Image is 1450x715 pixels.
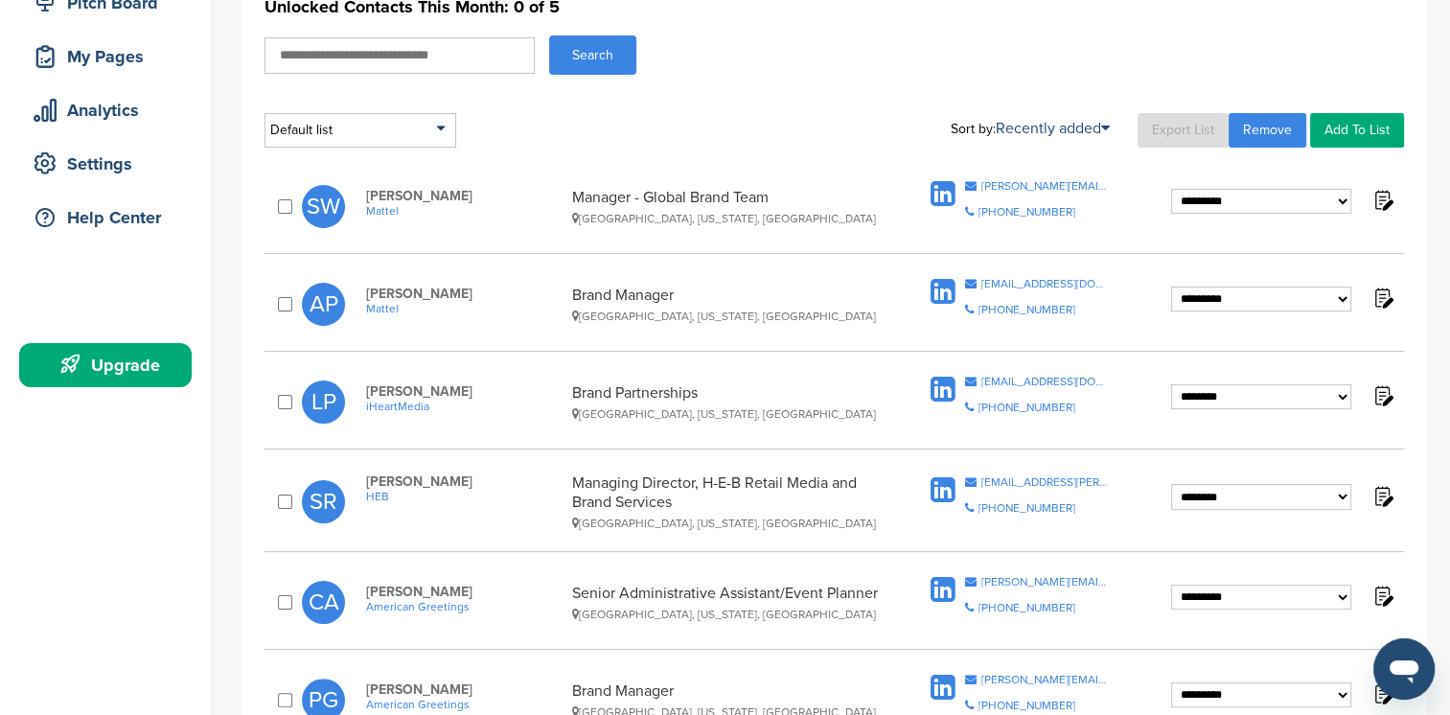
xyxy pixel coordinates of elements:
a: Help Center [19,196,192,240]
img: Notes [1370,681,1394,705]
div: [EMAIL_ADDRESS][DOMAIN_NAME] [981,278,1109,289]
a: American Greetings [366,600,562,613]
div: Senior Administrative Assistant/Event Planner [572,584,880,621]
div: [GEOGRAPHIC_DATA], [US_STATE], [GEOGRAPHIC_DATA] [572,212,880,225]
a: American Greetings [366,698,562,711]
img: Notes [1370,484,1394,508]
a: HEB [366,490,562,503]
a: Mattel [366,302,562,315]
a: Recently added [996,119,1110,138]
span: LP [302,381,345,424]
div: [PERSON_NAME][EMAIL_ADDRESS][PERSON_NAME][DOMAIN_NAME] [981,576,1109,588]
div: [PHONE_NUMBER] [978,502,1075,514]
div: [PHONE_NUMBER] [978,602,1075,613]
img: Notes [1370,188,1394,212]
div: Brand Partnerships [572,383,880,421]
div: [GEOGRAPHIC_DATA], [US_STATE], [GEOGRAPHIC_DATA] [572,407,880,421]
div: [PHONE_NUMBER] [978,402,1075,413]
div: [EMAIL_ADDRESS][DOMAIN_NAME] [981,376,1109,387]
div: Managing Director, H-E-B Retail Media and Brand Services [572,473,880,530]
img: Notes [1370,286,1394,310]
iframe: Button to launch messaging window [1373,638,1435,700]
div: My Pages [29,39,192,74]
div: Default list [265,113,456,148]
div: [PHONE_NUMBER] [978,700,1075,711]
a: Analytics [19,88,192,132]
div: Brand Manager [572,286,880,323]
div: Help Center [29,200,192,235]
a: Export List [1138,113,1229,148]
div: Sort by: [951,121,1110,136]
div: [GEOGRAPHIC_DATA], [US_STATE], [GEOGRAPHIC_DATA] [572,517,880,530]
span: [PERSON_NAME] [366,584,562,600]
a: Mattel [366,204,562,218]
span: [PERSON_NAME] [366,473,562,490]
img: Notes [1370,584,1394,608]
div: Upgrade [29,348,192,382]
div: [PHONE_NUMBER] [978,304,1075,315]
div: [EMAIL_ADDRESS][PERSON_NAME][DOMAIN_NAME] [981,476,1109,488]
a: Settings [19,142,192,186]
span: AP [302,283,345,326]
span: CA [302,581,345,624]
div: Analytics [29,93,192,127]
div: [PHONE_NUMBER] [978,206,1075,218]
span: SR [302,480,345,523]
a: Upgrade [19,343,192,387]
a: Remove [1229,113,1306,148]
a: iHeartMedia [366,400,562,413]
span: [PERSON_NAME] [366,681,562,698]
span: SW [302,185,345,228]
div: [PERSON_NAME][EMAIL_ADDRESS][PERSON_NAME][DOMAIN_NAME] [981,180,1109,192]
button: Search [549,35,636,75]
img: Notes [1370,383,1394,407]
div: Settings [29,147,192,181]
div: [PERSON_NAME][EMAIL_ADDRESS][PERSON_NAME][DOMAIN_NAME] [981,674,1109,685]
div: [GEOGRAPHIC_DATA], [US_STATE], [GEOGRAPHIC_DATA] [572,608,880,621]
a: Add To List [1310,113,1404,148]
span: [PERSON_NAME] [366,188,562,204]
div: [GEOGRAPHIC_DATA], [US_STATE], [GEOGRAPHIC_DATA] [572,310,880,323]
span: [PERSON_NAME] [366,383,562,400]
span: [PERSON_NAME] [366,286,562,302]
a: My Pages [19,35,192,79]
div: Manager - Global Brand Team [572,188,880,225]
